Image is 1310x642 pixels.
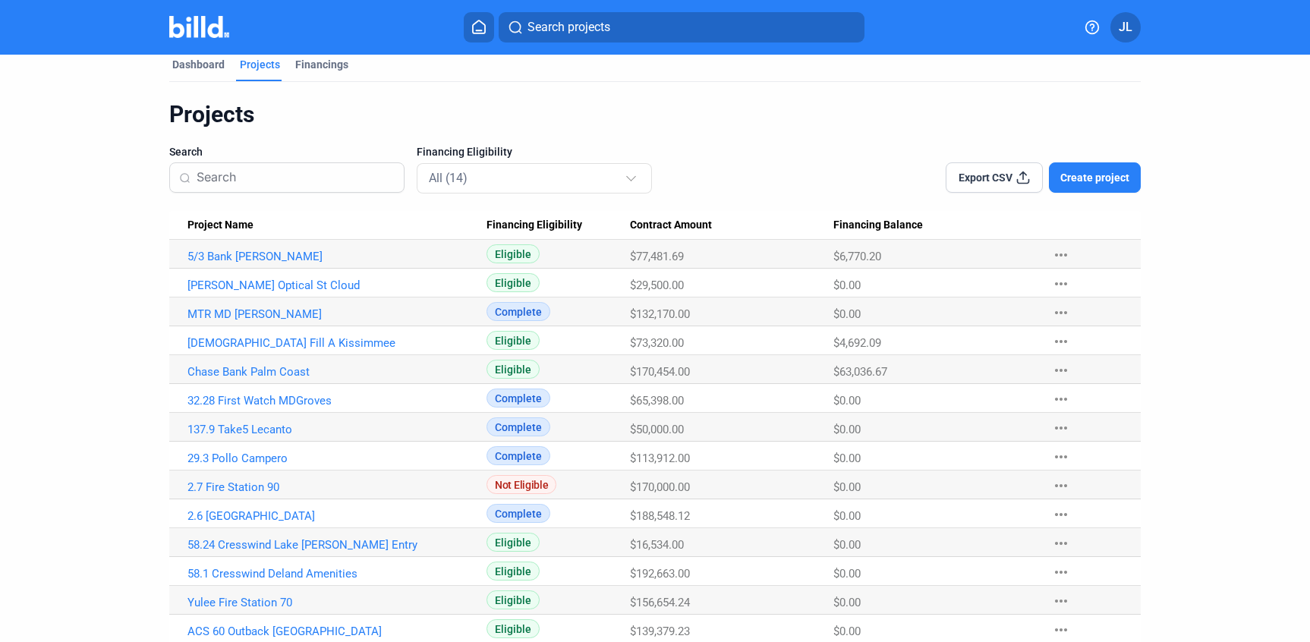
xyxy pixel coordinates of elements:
span: $73,320.00 [630,336,684,350]
div: Project Name [187,219,487,232]
a: [PERSON_NAME] Optical St Cloud [187,279,487,292]
button: JL [1110,12,1141,42]
a: 2.6 [GEOGRAPHIC_DATA] [187,509,487,523]
span: Search [169,144,203,159]
span: $16,534.00 [630,538,684,552]
div: Contract Amount [630,219,833,232]
span: $0.00 [833,394,861,408]
span: $4,692.09 [833,336,881,350]
span: Contract Amount [630,219,712,232]
mat-icon: more_horiz [1052,621,1070,639]
mat-icon: more_horiz [1052,304,1070,322]
a: 58.1 Cresswind Deland Amenities [187,567,487,581]
span: Eligible [487,331,540,350]
span: $77,481.69 [630,250,684,263]
span: $0.00 [833,567,861,581]
span: Complete [487,417,550,436]
mat-icon: more_horiz [1052,419,1070,437]
span: Not Eligible [487,475,556,494]
span: Search projects [527,18,610,36]
span: $50,000.00 [630,423,684,436]
span: $132,170.00 [630,307,690,321]
span: $192,663.00 [630,567,690,581]
a: ACS 60 Outback [GEOGRAPHIC_DATA] [187,625,487,638]
mat-icon: more_horiz [1052,246,1070,264]
input: Search [197,162,395,194]
span: $0.00 [833,307,861,321]
img: Billd Company Logo [169,16,229,38]
span: $63,036.67 [833,365,887,379]
span: Eligible [487,244,540,263]
span: $0.00 [833,538,861,552]
a: Chase Bank Palm Coast [187,365,487,379]
span: $188,548.12 [630,509,690,523]
span: Financing Balance [833,219,923,232]
span: $170,454.00 [630,365,690,379]
mat-icon: more_horiz [1052,361,1070,379]
span: $0.00 [833,423,861,436]
span: Eligible [487,360,540,379]
mat-icon: more_horiz [1052,448,1070,466]
span: Financing Eligibility [487,219,582,232]
mat-icon: more_horiz [1052,477,1070,495]
mat-icon: more_horiz [1052,592,1070,610]
mat-icon: more_horiz [1052,534,1070,552]
mat-icon: more_horiz [1052,390,1070,408]
span: Eligible [487,533,540,552]
a: 32.28 First Watch MDGroves [187,394,487,408]
button: Search projects [499,12,864,42]
span: $113,912.00 [630,452,690,465]
span: Financing Eligibility [417,144,512,159]
span: Complete [487,504,550,523]
a: MTR MD [PERSON_NAME] [187,307,487,321]
div: Dashboard [172,57,225,72]
div: Financing Eligibility [487,219,630,232]
span: Eligible [487,619,540,638]
span: $0.00 [833,279,861,292]
span: Complete [487,389,550,408]
span: Create project [1060,170,1129,185]
button: Create project [1049,162,1141,193]
a: 58.24 Cresswind Lake [PERSON_NAME] Entry [187,538,487,552]
a: [DEMOGRAPHIC_DATA] Fill A Kissimmee [187,336,487,350]
mat-icon: more_horiz [1052,505,1070,524]
a: 137.9 Take5 Lecanto [187,423,487,436]
span: $0.00 [833,452,861,465]
span: Eligible [487,590,540,609]
span: JL [1119,18,1132,36]
a: 29.3 Pollo Campero [187,452,487,465]
a: Yulee Fire Station 70 [187,596,487,609]
span: Complete [487,302,550,321]
mat-icon: more_horiz [1052,275,1070,293]
span: $156,654.24 [630,596,690,609]
div: Projects [169,100,1141,129]
mat-select-trigger: All (14) [429,171,468,185]
span: $65,398.00 [630,394,684,408]
span: Eligible [487,562,540,581]
span: $139,379.23 [630,625,690,638]
div: Financings [295,57,348,72]
mat-icon: more_horiz [1052,332,1070,351]
mat-icon: more_horiz [1052,563,1070,581]
span: $6,770.20 [833,250,881,263]
span: Project Name [187,219,253,232]
a: 2.7 Fire Station 90 [187,480,487,494]
a: 5/3 Bank [PERSON_NAME] [187,250,487,263]
div: Projects [240,57,280,72]
button: Export CSV [946,162,1043,193]
span: $0.00 [833,625,861,638]
span: $29,500.00 [630,279,684,292]
span: Export CSV [959,170,1012,185]
span: $170,000.00 [630,480,690,494]
span: $0.00 [833,509,861,523]
span: Eligible [487,273,540,292]
span: $0.00 [833,596,861,609]
span: $0.00 [833,480,861,494]
div: Financing Balance [833,219,1037,232]
span: Complete [487,446,550,465]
